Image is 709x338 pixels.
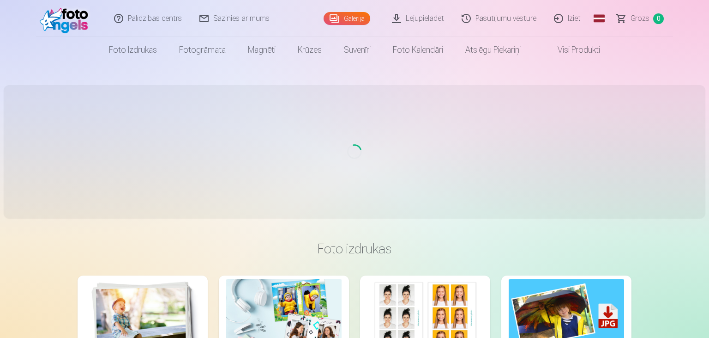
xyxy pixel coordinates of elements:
span: Grozs [631,13,649,24]
a: Visi produkti [532,37,611,63]
a: Fotogrāmata [168,37,237,63]
img: /fa1 [40,4,93,33]
a: Krūzes [287,37,333,63]
a: Foto izdrukas [98,37,168,63]
h3: Foto izdrukas [85,240,624,257]
a: Foto kalendāri [382,37,454,63]
a: Suvenīri [333,37,382,63]
a: Magnēti [237,37,287,63]
span: 0 [653,13,664,24]
a: Atslēgu piekariņi [454,37,532,63]
a: Galerija [324,12,370,25]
